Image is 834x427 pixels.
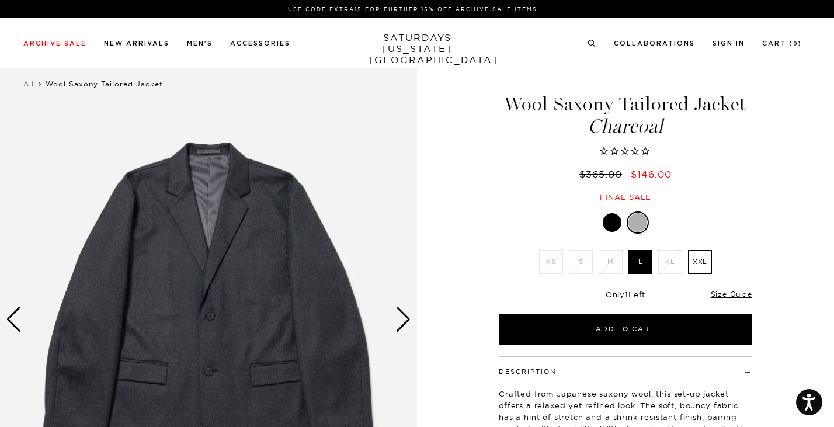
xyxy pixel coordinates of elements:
h1: Wool Saxony Tailored Jacket [497,95,754,136]
span: Rated 0.0 out of 5 stars 0 reviews [497,145,754,158]
span: Charcoal [497,117,754,136]
a: Collaborations [614,40,695,47]
a: Men's [187,40,213,47]
div: Previous slide [6,307,22,332]
div: Next slide [395,307,411,332]
p: Use Code EXTRA15 for Further 15% Off Archive Sale Items [28,5,797,13]
a: Sign In [713,40,745,47]
div: Final sale [497,192,754,202]
span: $146.00 [631,168,672,180]
label: L [628,250,652,274]
a: Accessories [230,40,290,47]
div: Only Left [499,290,752,300]
label: XXL [688,250,712,274]
a: New Arrivals [104,40,169,47]
a: SATURDAYS[US_STATE][GEOGRAPHIC_DATA] [369,32,465,65]
a: All [23,79,34,88]
span: Wool Saxony Tailored Jacket [46,79,163,88]
a: Cart (0) [762,40,802,47]
small: 0 [793,41,798,47]
a: Archive Sale [23,40,86,47]
del: $365.00 [579,168,627,180]
button: Add to Cart [499,314,752,345]
span: 1 [625,290,628,299]
button: Description [499,369,557,375]
a: Size Guide [711,290,752,298]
